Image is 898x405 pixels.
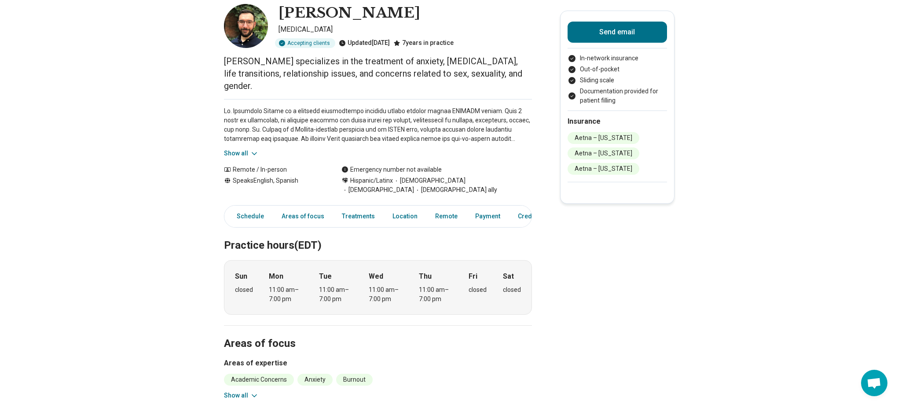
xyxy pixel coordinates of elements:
[297,374,333,386] li: Anxiety
[393,176,465,185] span: [DEMOGRAPHIC_DATA]
[276,207,330,225] a: Areas of focus
[341,185,414,195] span: [DEMOGRAPHIC_DATA]
[568,87,667,105] li: Documentation provided for patient filling
[341,165,442,174] div: Emergency number not available
[568,54,667,105] ul: Payment options
[224,315,532,351] h2: Areas of focus
[469,285,487,295] div: closed
[279,24,532,35] p: [MEDICAL_DATA]
[470,207,506,225] a: Payment
[269,271,283,282] strong: Mon
[568,22,667,43] button: Send email
[568,116,667,127] h2: Insurance
[224,217,532,253] h2: Practice hours (EDT)
[568,76,667,85] li: Sliding scale
[269,285,303,304] div: 11:00 am – 7:00 pm
[861,370,887,396] a: Open chat
[319,271,332,282] strong: Tue
[224,358,532,368] h3: Areas of expertise
[350,176,393,185] span: Hispanic/Latinx
[224,374,294,386] li: Academic Concerns
[513,207,557,225] a: Credentials
[503,271,514,282] strong: Sat
[503,285,521,295] div: closed
[224,107,532,144] p: Lo. Ipsumdolo Sitame co a elitsedd eiusmodtempo incididu utlabo etdolor magnaa ENIMADM veniam. Qu...
[224,149,259,158] button: Show all
[224,176,324,195] div: Speaks English, Spanish
[568,54,667,63] li: In-network insurance
[275,38,335,48] div: Accepting clients
[568,132,639,144] li: Aetna – [US_STATE]
[339,38,390,48] div: Updated [DATE]
[235,271,247,282] strong: Sun
[337,207,380,225] a: Treatments
[224,55,532,92] p: [PERSON_NAME] specializes in the treatment of anxiety, [MEDICAL_DATA], life transitions, relation...
[469,271,477,282] strong: Fri
[568,65,667,74] li: Out-of-pocket
[414,185,497,195] span: [DEMOGRAPHIC_DATA] ally
[369,285,403,304] div: 11:00 am – 7:00 pm
[419,271,432,282] strong: Thu
[235,285,253,295] div: closed
[393,38,454,48] div: 7 years in practice
[387,207,423,225] a: Location
[419,285,453,304] div: 11:00 am – 7:00 pm
[336,374,373,386] li: Burnout
[369,271,383,282] strong: Wed
[568,147,639,159] li: Aetna – [US_STATE]
[568,163,639,175] li: Aetna – [US_STATE]
[319,285,353,304] div: 11:00 am – 7:00 pm
[279,4,420,22] h1: [PERSON_NAME]
[430,207,463,225] a: Remote
[224,260,532,315] div: When does the program meet?
[224,391,259,400] button: Show all
[224,4,268,48] img: Francisco Surace, Psychologist
[224,165,324,174] div: Remote / In-person
[226,207,269,225] a: Schedule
